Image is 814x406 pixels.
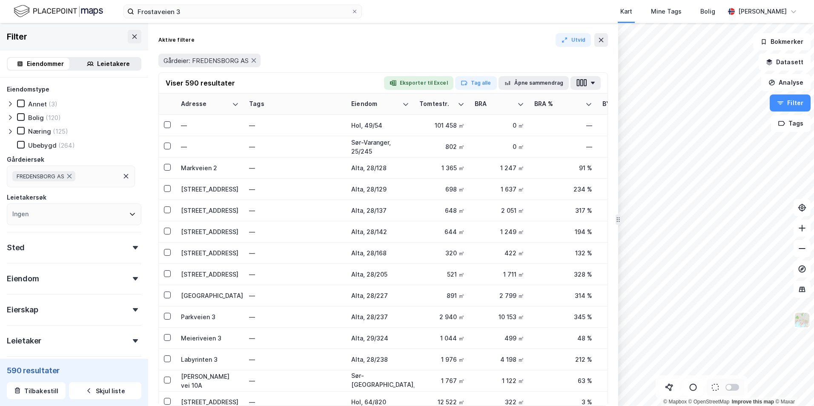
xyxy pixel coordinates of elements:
[475,142,524,151] div: 0 ㎡
[351,185,409,194] div: Alta, 28/129
[475,185,524,194] div: 1 637 ㎡
[69,382,141,399] button: Skjul liste
[249,183,341,196] div: —
[351,227,409,236] div: Alta, 28/142
[249,140,341,154] div: —
[249,100,341,108] div: Tags
[732,399,774,405] a: Improve this map
[475,227,524,236] div: 1 249 ㎡
[384,76,453,90] button: Eksporter til Excel
[700,6,715,17] div: Bolig
[475,206,524,215] div: 2 051 ㎡
[163,57,249,65] span: Gårdeier: FREDENSBORG AS
[249,161,341,175] div: —
[602,291,652,300] div: 707 ㎡
[181,372,239,390] div: [PERSON_NAME] vei 10A
[419,227,464,236] div: 644 ㎡
[181,355,239,364] div: Labyrinten 3
[249,225,341,239] div: —
[455,76,497,90] button: Tag alle
[419,163,464,172] div: 1 365 ㎡
[249,268,341,281] div: —
[351,163,409,172] div: Alta, 28/128
[181,121,239,130] div: —
[602,270,652,279] div: 335 ㎡
[534,100,582,108] div: BRA %
[475,291,524,300] div: 2 799 ㎡
[475,249,524,257] div: 422 ㎡
[759,54,811,71] button: Datasett
[475,376,524,385] div: 1 122 ㎡
[419,291,464,300] div: 891 ㎡
[7,305,38,315] div: Eierskap
[181,249,239,257] div: [STREET_ADDRESS]
[158,37,195,43] div: Aktive filtere
[249,204,341,217] div: —
[499,76,569,90] button: Åpne sammendrag
[738,6,787,17] div: [PERSON_NAME]
[181,142,239,151] div: —
[58,141,75,149] div: (264)
[534,312,592,321] div: 345 %
[351,291,409,300] div: Alta, 28/227
[181,185,239,194] div: [STREET_ADDRESS]
[419,142,464,151] div: 802 ㎡
[249,374,341,388] div: —
[181,291,239,300] div: [GEOGRAPHIC_DATA]
[475,312,524,321] div: 10 153 ㎡
[181,227,239,236] div: [STREET_ADDRESS]
[181,206,239,215] div: [STREET_ADDRESS]
[28,141,57,149] div: Ubebygd
[7,243,25,253] div: Sted
[181,334,239,343] div: Meieriveien 3
[534,163,592,172] div: 91 %
[7,154,44,165] div: Gårdeiersøk
[53,127,68,135] div: (125)
[771,365,814,406] iframe: Chat Widget
[534,206,592,215] div: 317 %
[419,334,464,343] div: 1 044 ㎡
[351,249,409,257] div: Alta, 28/168
[602,227,652,236] div: 329 ㎡
[794,312,810,328] img: Z
[181,312,239,321] div: Parkveien 3
[7,30,27,43] div: Filter
[351,270,409,279] div: Alta, 28/205
[753,33,811,50] button: Bokmerker
[249,310,341,324] div: —
[351,121,409,130] div: Hol, 49/54
[7,382,66,399] button: Tilbakestill
[534,142,592,151] div: —
[351,355,409,364] div: Alta, 28/238
[602,185,652,194] div: 548 ㎡
[7,336,41,346] div: Leietaker
[7,274,39,284] div: Eiendom
[761,74,811,91] button: Analyse
[351,334,409,343] div: Alta, 29/324
[419,206,464,215] div: 648 ㎡
[663,399,687,405] a: Mapbox
[475,270,524,279] div: 1 711 ㎡
[27,59,64,69] div: Eiendommer
[181,270,239,279] div: [STREET_ADDRESS]
[651,6,682,17] div: Mine Tags
[602,312,652,321] div: 2 029 ㎡
[351,371,409,390] div: Sør-[GEOGRAPHIC_DATA], 25/226
[475,163,524,172] div: 1 247 ㎡
[602,206,652,215] div: 515 ㎡
[602,121,652,130] div: 0 ㎡
[134,5,351,18] input: Søk på adresse, matrikkel, gårdeiere, leietakere eller personer
[602,163,652,172] div: 498 ㎡
[249,119,341,132] div: —
[419,121,464,130] div: 101 458 ㎡
[28,114,44,122] div: Bolig
[7,192,46,203] div: Leietakersøk
[419,249,464,257] div: 320 ㎡
[249,289,341,303] div: —
[475,100,514,108] div: BRA
[534,376,592,385] div: 63 %
[534,270,592,279] div: 328 %
[97,59,130,69] div: Leietakere
[688,399,730,405] a: OpenStreetMap
[475,355,524,364] div: 4 198 ㎡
